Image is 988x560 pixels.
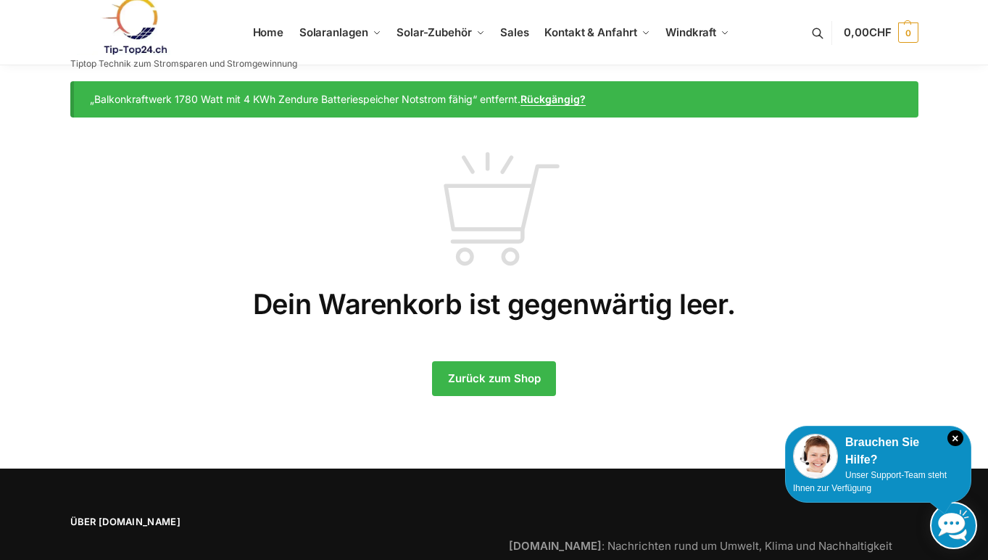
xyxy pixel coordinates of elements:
[844,11,918,54] a: 0,00CHF 0
[432,361,555,397] a: Zurück zum Shop
[544,25,636,39] span: Kontakt & Anfahrt
[793,434,963,469] div: Brauchen Sie Hilfe?
[898,22,918,43] span: 0
[844,25,891,39] span: 0,00
[947,430,963,446] i: Schließen
[665,25,716,39] span: Windkraft
[70,515,480,530] span: Über [DOMAIN_NAME]
[509,539,892,553] a: [DOMAIN_NAME]: Nachrichten rund um Umwelt, Klima und Nachhaltigkeit
[70,141,918,337] div: Dein Warenkorb ist gegenwärtig leer.
[70,81,918,118] div: „Balkonkraftwerk 1780 Watt mit 4 KWh Zendure Batteriespeicher Notstrom fähig“ entfernt.
[299,25,368,39] span: Solaranlagen
[520,93,586,105] a: Rückgängig?
[500,25,529,39] span: Sales
[793,434,838,479] img: Customer service
[397,25,472,39] span: Solar-Zubehör
[70,59,297,68] p: Tiptop Technik zum Stromsparen und Stromgewinnung
[869,25,892,39] span: CHF
[509,539,602,553] strong: [DOMAIN_NAME]
[793,470,947,493] span: Unser Support-Team steht Ihnen zur Verfügung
